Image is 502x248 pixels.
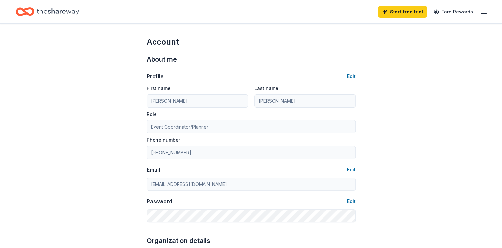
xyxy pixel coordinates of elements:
[147,111,157,118] label: Role
[254,85,278,92] label: Last name
[430,6,477,18] a: Earn Rewards
[147,72,164,80] div: Profile
[147,85,171,92] label: First name
[16,4,79,19] a: Home
[347,72,356,80] button: Edit
[147,236,356,246] div: Organization details
[147,197,172,205] div: Password
[347,197,356,205] button: Edit
[147,37,356,47] div: Account
[147,137,180,143] label: Phone number
[347,166,356,174] button: Edit
[147,166,160,174] div: Email
[147,54,356,64] div: About me
[378,6,427,18] a: Start free trial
